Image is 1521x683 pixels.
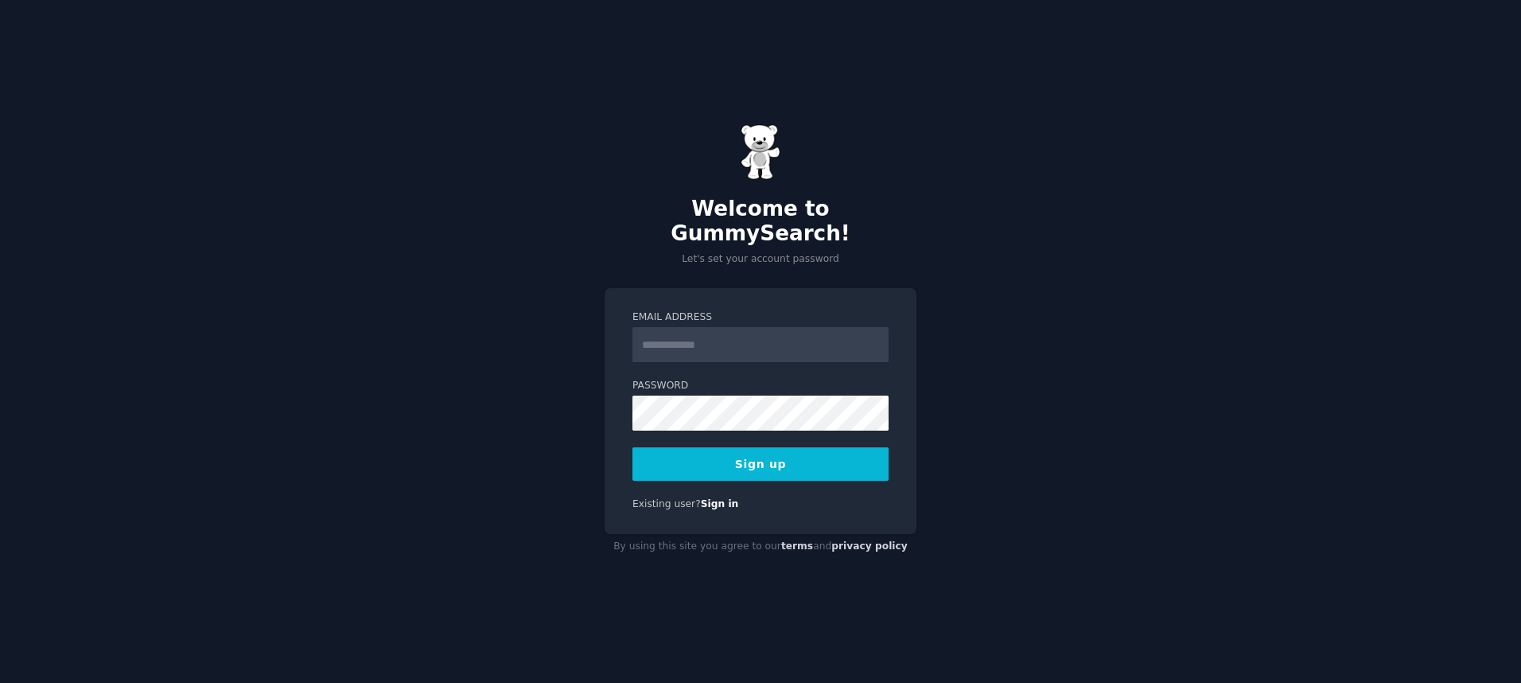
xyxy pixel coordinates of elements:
a: Sign in [701,498,739,509]
a: terms [781,541,813,552]
label: Email Address [632,310,889,325]
h2: Welcome to GummySearch! [605,197,916,247]
p: Let's set your account password [605,252,916,267]
a: privacy policy [831,541,908,552]
label: Password [632,379,889,393]
div: By using this site you agree to our and [605,534,916,560]
span: Existing user? [632,498,701,509]
button: Sign up [632,447,889,481]
img: Gummy Bear [741,124,780,180]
